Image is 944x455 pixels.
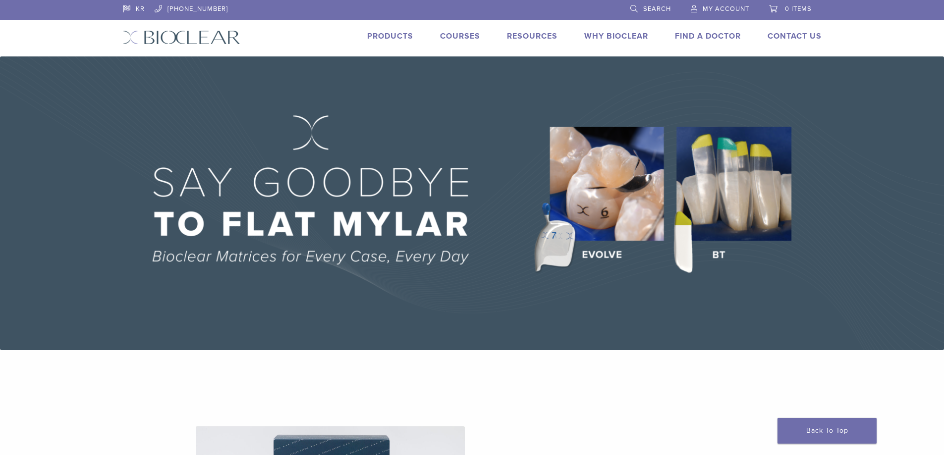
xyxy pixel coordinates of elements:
[703,5,749,13] span: My Account
[643,5,671,13] span: Search
[675,31,741,41] a: Find A Doctor
[768,31,822,41] a: Contact Us
[440,31,480,41] a: Courses
[507,31,557,41] a: Resources
[584,31,648,41] a: Why Bioclear
[777,418,877,444] a: Back To Top
[785,5,812,13] span: 0 items
[123,30,240,45] img: Bioclear
[367,31,413,41] a: Products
